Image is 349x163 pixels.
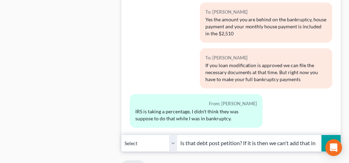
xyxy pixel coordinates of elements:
div: From: [PERSON_NAME] [135,100,257,108]
div: To: [PERSON_NAME] [205,54,327,62]
div: Yes the amount you are behind on the bankruptcy, house payment and your monthly house payment is ... [205,16,327,37]
input: Say something... [177,135,321,152]
div: IRS is taking a percentage, I didn't think they was suppose to do that while I was in bankruptcy. [135,108,257,122]
div: If you loan modification is approved we can file the necessary documents at that time. But right ... [205,62,327,83]
div: To: [PERSON_NAME] [205,8,327,16]
div: Open Intercom Messenger [325,139,342,156]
